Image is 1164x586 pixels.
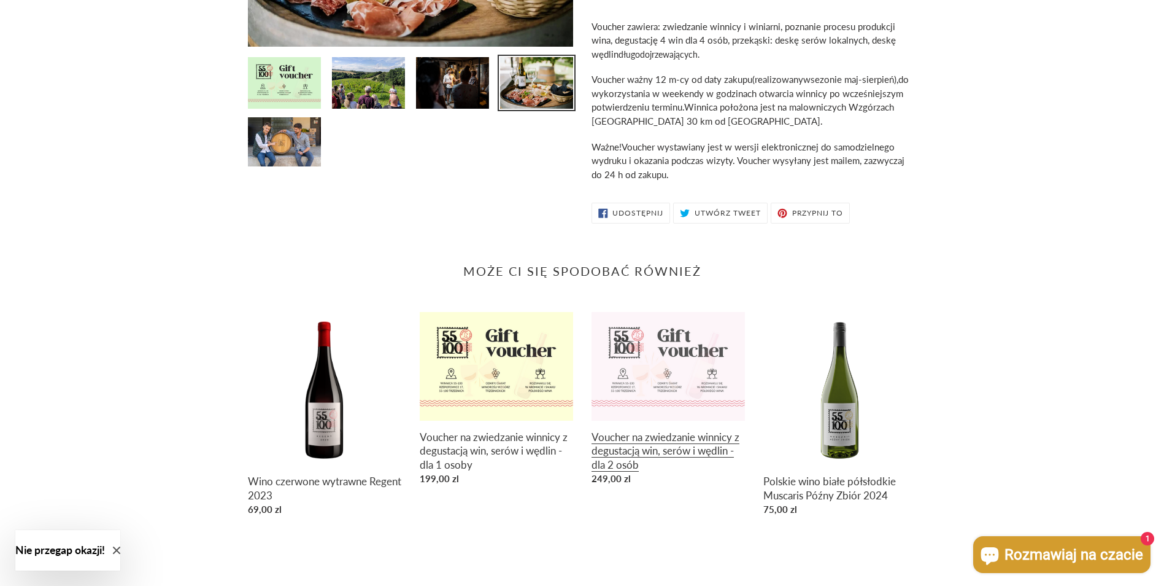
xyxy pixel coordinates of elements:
span: (realizowany [752,74,803,85]
span: w [803,74,811,85]
img: Załaduj obraz do przeglądarki galerii, Voucher na zwiedzanie winnicy z degustacją win, serów i wę... [499,56,574,110]
span: Ważne! [592,141,622,152]
span: Utwórz tweet [695,209,761,217]
span: Przypnij to [792,209,844,217]
p: Voucher zawiera: zwiedzanie winnicy i winiarni, poznanie procesu produkcji wina, degustację 4 win... [592,20,917,61]
img: Załaduj obraz do przeglądarki galerii, Voucher na zwiedzanie winnicy z degustacją win, serów i wę... [331,56,406,110]
img: Załaduj obraz do przeglądarki galerii, Voucher na zwiedzanie winnicy z degustacją win, serów i wę... [247,56,322,110]
span: długodojrzewających. [619,49,700,60]
inbox-online-store-chat: Czat w sklepie online Shopify [969,536,1154,576]
span: Voucher wystawiany jest w wersji elektronicznej do samodzielnego wydruku i okazania podczas wizyt... [592,141,904,180]
img: Załaduj obraz do przeglądarki galerii, Voucher na zwiedzanie winnicy z degustacją win, serów i wę... [247,116,322,168]
p: sezonie maj-sierpień), [592,72,917,128]
span: do wykorzystania w weekendy w godzinach otwarcia winnicy po wcześniejszym potwierdzeniu terminu. [592,74,909,127]
span: Winnica położona jest na malowniczych Wzgórzach [GEOGRAPHIC_DATA] 30 km od [GEOGRAPHIC_DATA]. [592,101,894,127]
span: Voucher ważny 12 m-cy od daty zakupu [592,74,752,85]
h2: Może Ci się spodobać również [248,264,917,278]
img: Załaduj obraz do przeglądarki galerii, Voucher na zwiedzanie winnicy z degustacją win, serów i wę... [415,56,490,110]
span: Udostępnij [612,209,663,217]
